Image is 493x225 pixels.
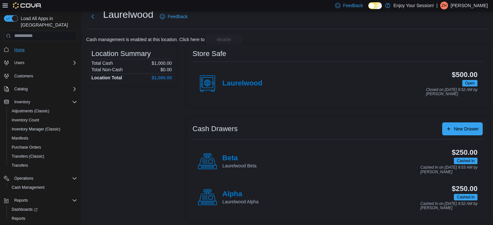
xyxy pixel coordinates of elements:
[12,216,25,221] span: Reports
[442,122,483,135] button: New Drawer
[13,2,42,9] img: Cova
[1,45,80,54] button: Home
[168,13,187,20] span: Feedback
[222,154,256,163] h4: Beta
[9,134,77,142] span: Manifests
[6,107,80,116] button: Adjustments (Classic)
[12,72,77,80] span: Customers
[14,99,30,105] span: Inventory
[9,116,42,124] a: Inventory Count
[6,214,80,223] button: Reports
[6,125,80,134] button: Inventory Manager (Classic)
[157,10,190,23] a: Feedback
[1,58,80,67] button: Users
[9,134,31,142] a: Manifests
[452,71,477,79] h3: $500.00
[9,206,77,213] span: Dashboards
[6,143,80,152] button: Purchase Orders
[12,154,44,159] span: Transfers (Classic)
[12,127,60,132] span: Inventory Manager (Classic)
[426,88,477,96] p: Closed on [DATE] 9:52 AM by [PERSON_NAME]
[9,143,44,151] a: Purchase Orders
[1,97,80,107] button: Inventory
[12,98,33,106] button: Inventory
[12,174,36,182] button: Operations
[12,174,77,182] span: Operations
[14,198,28,203] span: Reports
[440,2,448,9] div: Zo Harris
[451,2,488,9] p: [PERSON_NAME]
[12,46,27,54] a: Home
[9,184,47,191] a: Cash Management
[9,162,77,169] span: Transfers
[12,85,30,93] button: Catalog
[12,185,44,190] span: Cash Management
[160,67,172,72] p: $0.00
[9,125,77,133] span: Inventory Manager (Classic)
[152,61,172,66] p: $1,000.00
[6,116,80,125] button: Inventory Count
[454,194,477,200] span: Cashed In
[14,73,33,79] span: Customers
[420,202,477,210] p: Cashed In on [DATE] 9:52 AM by [PERSON_NAME]
[457,158,475,164] span: Cashed In
[9,152,47,160] a: Transfers (Classic)
[420,165,477,174] p: Cashed In on [DATE] 9:53 AM by [PERSON_NAME]
[9,116,77,124] span: Inventory Count
[343,2,363,9] span: Feedback
[18,15,77,28] span: Load All Apps in [GEOGRAPHIC_DATA]
[222,163,256,169] p: Laurelwood Beta
[222,190,258,198] h4: Alpha
[454,126,479,132] span: New Drawer
[457,194,475,200] span: Cashed In
[462,80,477,86] span: Open
[91,75,122,80] h4: Location Total
[14,86,28,92] span: Catalog
[9,184,77,191] span: Cash Management
[368,2,382,9] input: Dark Mode
[9,215,28,222] a: Reports
[152,75,172,80] h4: $1,000.00
[193,125,238,133] h3: Cash Drawers
[12,145,41,150] span: Purchase Orders
[6,205,80,214] a: Dashboards
[91,50,151,58] h3: Location Summary
[12,118,39,123] span: Inventory Count
[86,10,99,23] button: Next
[12,46,77,54] span: Home
[14,176,33,181] span: Operations
[12,72,36,80] a: Customers
[12,59,27,67] button: Users
[222,198,258,205] p: Laurelwood Alpha
[193,50,226,58] h3: Store Safe
[393,2,434,9] p: Enjoy Your Session!
[1,71,80,81] button: Customers
[217,36,231,43] span: disable
[452,185,477,193] h3: $250.00
[103,8,153,21] h1: Laurelwood
[452,149,477,156] h3: $250.00
[9,162,30,169] a: Transfers
[14,60,24,65] span: Users
[12,197,77,204] span: Reports
[9,125,63,133] a: Inventory Manager (Classic)
[465,80,475,86] span: Open
[12,98,77,106] span: Inventory
[454,158,477,164] span: Cashed In
[6,152,80,161] button: Transfers (Classic)
[12,59,77,67] span: Users
[1,174,80,183] button: Operations
[436,2,438,9] p: |
[6,161,80,170] button: Transfers
[6,134,80,143] button: Manifests
[441,2,447,9] span: ZH
[1,84,80,94] button: Catalog
[9,152,77,160] span: Transfers (Classic)
[9,107,77,115] span: Adjustments (Classic)
[9,206,40,213] a: Dashboards
[91,61,113,66] h6: Total Cash
[6,183,80,192] button: Cash Management
[12,207,38,212] span: Dashboards
[14,47,25,52] span: Home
